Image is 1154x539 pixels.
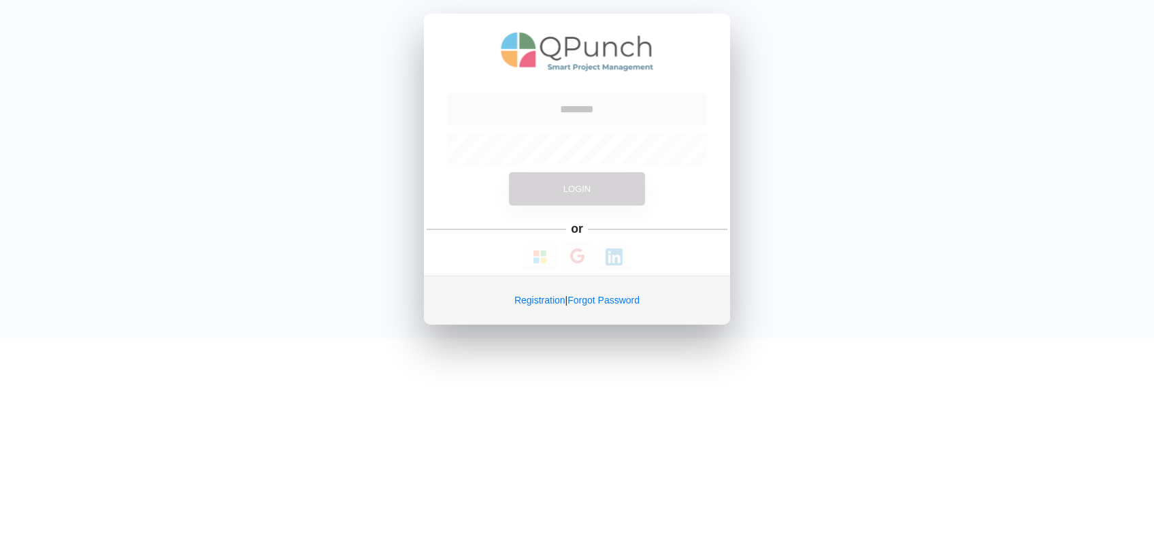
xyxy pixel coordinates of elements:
button: Continue With Google [561,243,594,271]
div: | [424,276,730,325]
img: Loading... [531,248,548,265]
span: Login [563,184,591,194]
button: Continue With LinkedIn [596,244,632,270]
h5: or [569,219,586,238]
img: Loading... [606,248,623,265]
a: Registration [514,295,565,306]
button: Continue With Microsoft Azure [522,244,558,270]
img: QPunch [501,27,654,76]
a: Forgot Password [567,295,640,306]
button: Login [509,172,645,206]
